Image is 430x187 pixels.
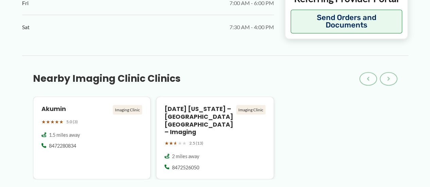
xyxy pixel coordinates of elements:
[387,75,390,83] span: ›
[46,117,50,126] span: ★
[59,117,64,126] span: ★
[33,96,151,179] a: Akumin Imaging Clinic ★★★★★ 5.0 (3) 1.5 miles away 8472280834
[367,75,369,83] span: ‹
[41,105,110,113] h4: Akumin
[165,138,169,147] span: ★
[236,105,265,114] div: Imaging Clinic
[156,96,274,179] a: [DATE] [US_STATE] – [GEOGRAPHIC_DATA] [GEOGRAPHIC_DATA] – Imaging Imaging Clinic ★★★★★ 2.5 (13) 2...
[291,10,402,33] button: Send Orders and Documents
[173,138,178,147] span: ★
[172,164,199,171] span: 8472526050
[169,138,173,147] span: ★
[380,72,397,86] button: ›
[49,131,80,138] span: 1.5 miles away
[229,22,274,32] span: 7:30 AM - 4:00 PM
[172,153,199,160] span: 2 miles away
[189,139,203,147] span: 2.5 (13)
[165,105,234,136] h4: [DATE] [US_STATE] – [GEOGRAPHIC_DATA] [GEOGRAPHIC_DATA] – Imaging
[41,117,46,126] span: ★
[33,73,180,85] h3: Nearby Imaging Clinic Clinics
[359,72,377,86] button: ‹
[178,138,182,147] span: ★
[22,22,30,32] span: Sat
[50,117,55,126] span: ★
[113,105,142,114] div: Imaging Clinic
[49,142,76,149] span: 8472280834
[66,118,78,125] span: 5.0 (3)
[55,117,59,126] span: ★
[182,138,187,147] span: ★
